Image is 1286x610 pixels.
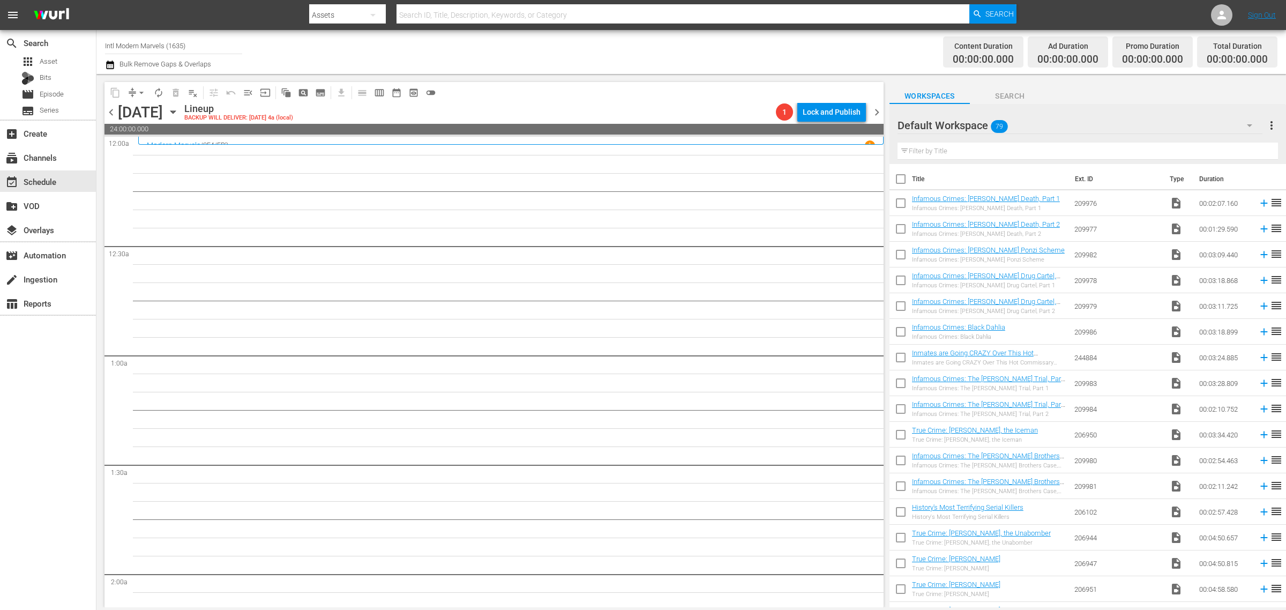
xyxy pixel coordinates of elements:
[1195,319,1254,345] td: 00:03:18.899
[1170,403,1183,415] span: Video
[1195,242,1254,267] td: 00:03:09.440
[1258,274,1270,286] svg: Add to Schedule
[1195,525,1254,551] td: 00:04:50.657
[985,4,1014,24] span: Search
[1070,448,1165,473] td: 209980
[153,87,164,98] span: autorenew_outlined
[953,54,1014,66] span: 00:00:00.000
[912,220,1060,228] a: Infamous Crimes: [PERSON_NAME] Death, Part 2
[127,87,138,98] span: compress
[1207,54,1268,66] span: 00:00:00.000
[912,375,1065,391] a: Infamous Crimes: The [PERSON_NAME] Trial, Part 1
[1258,197,1270,209] svg: Add to Schedule
[405,84,422,101] span: View Backup
[200,142,203,149] p: /
[5,128,18,140] span: Create
[1170,583,1183,596] span: Video
[201,82,222,103] span: Customize Events
[6,9,19,21] span: menu
[1122,39,1183,54] div: Promo Duration
[1195,216,1254,242] td: 00:01:29.590
[1170,377,1183,390] span: Video
[1270,222,1283,235] span: reorder
[912,385,1066,392] div: Infamous Crimes: The [PERSON_NAME] Trial, Part 1
[107,84,124,101] span: Copy Lineup
[889,90,970,103] span: Workspaces
[1258,455,1270,466] svg: Add to Schedule
[1207,39,1268,54] div: Total Duration
[1258,557,1270,569] svg: Add to Schedule
[104,106,118,119] span: chevron_left
[953,39,1014,54] div: Content Duration
[1170,248,1183,261] span: Video
[1258,352,1270,363] svg: Add to Schedule
[912,452,1064,468] a: Infamous Crimes: The [PERSON_NAME] Brothers Case, Part 1
[1170,531,1183,544] span: Video
[1195,499,1254,525] td: 00:02:57.428
[1258,223,1270,235] svg: Add to Schedule
[912,349,1038,365] a: Inmates are Going CRAZY Over This Hot Commissary Commodity
[868,142,872,149] p: 1
[1070,267,1165,293] td: 209978
[388,84,405,101] span: Month Calendar View
[1195,473,1254,499] td: 00:02:11.242
[1070,422,1165,448] td: 206950
[970,90,1050,103] span: Search
[184,115,293,122] div: BACKUP WILL DELIVER: [DATE] 4a (local)
[912,539,1051,546] div: True Crime: [PERSON_NAME], the Unabomber
[1070,370,1165,396] td: 209983
[1070,499,1165,525] td: 206102
[912,581,1000,589] a: True Crime: [PERSON_NAME]
[260,87,271,98] span: input
[1270,273,1283,286] span: reorder
[776,108,793,116] span: 1
[1170,222,1183,235] span: Video
[1193,164,1257,194] th: Duration
[898,110,1263,140] div: Default Workspace
[912,272,1060,288] a: Infamous Crimes: [PERSON_NAME] Drug Cartel, Part 1
[1070,396,1165,422] td: 209984
[274,82,295,103] span: Refresh All Search Blocks
[5,297,18,310] span: Reports
[203,142,217,149] p: SE4 /
[1270,453,1283,466] span: reorder
[1270,402,1283,415] span: reorder
[21,72,34,85] div: Bits
[1070,190,1165,216] td: 209976
[912,205,1060,212] div: Infamous Crimes: [PERSON_NAME] Death, Part 1
[1037,54,1098,66] span: 00:00:00.000
[374,87,385,98] span: calendar_view_week_outlined
[26,3,77,28] img: ans4CAIJ8jUAAAAAAAAAAAAAAAAAAAAAAAAgQb4GAAAAAAAAAAAAAAAAAAAAAAAAJMjXAAAAAAAAAAAAAAAAAAAAAAAAgAT5G...
[1070,216,1165,242] td: 209977
[1270,299,1283,312] span: reorder
[1258,377,1270,389] svg: Add to Schedule
[1068,164,1163,194] th: Ext. ID
[1070,473,1165,499] td: 209981
[243,87,253,98] span: menu_open
[912,514,1023,520] div: History's Most Terrifying Serial Killers
[295,84,312,101] span: Create Search Block
[5,152,18,165] span: Channels
[991,115,1008,138] span: 79
[40,56,57,67] span: Asset
[1195,293,1254,319] td: 00:03:11.725
[240,84,257,101] span: Fill episodes with ad slates
[1270,531,1283,544] span: reorder
[1037,39,1098,54] div: Ad Duration
[147,141,200,150] a: Modern Marvels
[422,84,439,101] span: 24 hours Lineup View is OFF
[5,249,18,262] span: Automation
[315,87,326,98] span: subtitles_outlined
[1248,11,1276,19] a: Sign Out
[912,164,1069,194] th: Title
[912,333,1005,340] div: Infamous Crimes: Black Dahlia
[184,84,201,101] span: Clear Lineup
[1270,325,1283,338] span: reorder
[912,462,1066,469] div: Infamous Crimes: The [PERSON_NAME] Brothers Case, Part 1
[371,84,388,101] span: Week Calendar View
[1195,396,1254,422] td: 00:02:10.752
[391,87,402,98] span: date_range_outlined
[1195,448,1254,473] td: 00:02:54.463
[1270,196,1283,209] span: reorder
[1270,248,1283,261] span: reorder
